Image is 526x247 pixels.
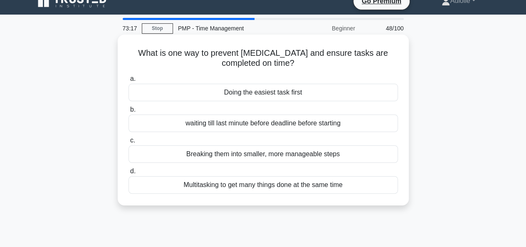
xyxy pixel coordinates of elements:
[128,145,398,163] div: Breaking them into smaller, more manageable steps
[173,20,287,37] div: PMP - Time Management
[130,106,136,113] span: b.
[128,115,398,132] div: waiting till last minute before deadline before starting
[118,20,142,37] div: 73:17
[130,167,136,175] span: d.
[360,20,409,37] div: 48/100
[128,48,399,69] h5: What is one way to prevent [MEDICAL_DATA] and ensure tasks are completed on time?
[128,176,398,194] div: Multitasking to get many things done at the same time
[130,75,136,82] span: a.
[128,84,398,101] div: Doing the easiest task first
[130,137,135,144] span: c.
[287,20,360,37] div: Beginner
[142,23,173,34] a: Stop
